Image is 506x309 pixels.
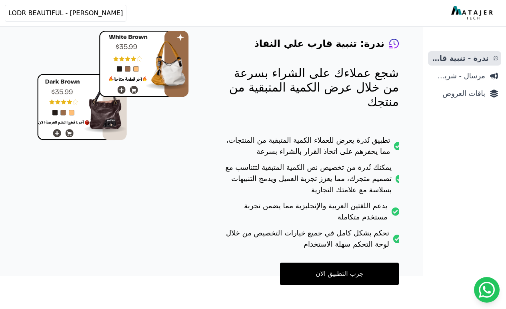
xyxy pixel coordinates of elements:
[37,31,189,140] img: hero
[221,162,399,200] li: يمكنك نُدرة من تخصيص نص الكمية المتبقية لتتناسب مع تصميم متجرك، مما يعزز تجربة العميل ويدمج التنب...
[451,6,495,20] img: MatajerTech Logo
[221,200,399,227] li: يدعم اللغتين العربية والإنجليزية مما يضمن تجربة مستخدم متكاملة
[431,88,485,99] span: باقات العروض
[8,8,123,18] span: [PERSON_NAME] - LODR BEAUTIFUL
[254,37,384,50] h4: ندرة: تنبية قارب علي النفاذ
[221,66,399,109] p: شجع عملاءك على الشراء بسرعة من خلال عرض الكمية المتبقية من منتجك
[221,135,399,162] li: تطبيق نُدرة يعرض للعملاء الكمية المتبقية من المنتجات، مما يحفزهم على اتخاذ القرار بالشراء بسرعة
[431,53,489,64] span: ندرة - تنبية قارب علي النفاذ
[5,5,126,22] button: [PERSON_NAME] - LODR BEAUTIFUL
[221,227,399,255] li: تحكم بشكل كامل في جميع خيارات التخصيص من خلال لوحة التحكم سهلة الاستخدام
[280,263,399,285] a: جرب التطبيق الان
[431,70,485,82] span: مرسال - شريط دعاية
